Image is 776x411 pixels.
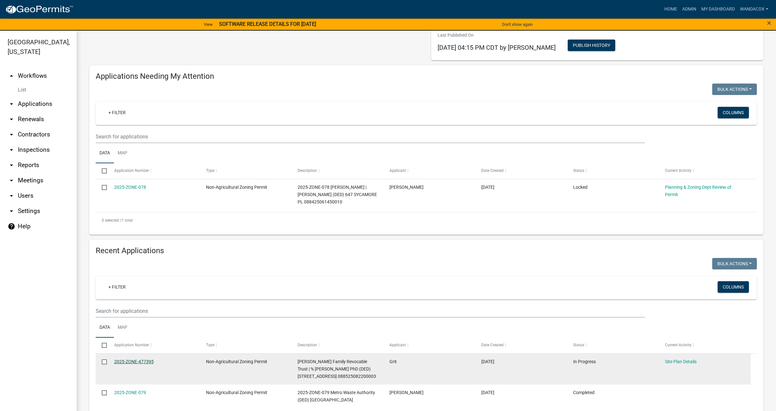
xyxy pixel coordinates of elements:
[103,281,131,293] a: + Filter
[573,185,588,190] span: Locked
[114,143,131,164] a: Map
[298,343,317,347] span: Description
[8,207,15,215] i: arrow_drop_down
[767,18,771,27] span: ×
[96,305,645,318] input: Search for applications
[108,163,200,179] datatable-header-cell: Application Number
[438,32,556,39] p: Last Published On
[298,359,376,379] span: Sadtler Family Revocable Trust | % Grit Sadtler PhD (DED) 102 T AVE 088525082200003
[206,168,214,173] span: Type
[8,177,15,184] i: arrow_drop_down
[712,258,757,269] button: Bulk Actions
[102,218,122,223] span: 0 selected /
[8,72,15,80] i: arrow_drop_up
[475,338,567,353] datatable-header-cell: Date Created
[665,168,691,173] span: Current Activity
[718,281,749,293] button: Columns
[665,343,691,347] span: Current Activity
[96,318,114,338] a: Data
[389,390,424,395] span: Lisa Hanrahan
[96,72,757,81] h4: Applications Needing My Attention
[568,43,615,48] wm-modal-confirm: Workflow Publish History
[114,168,149,173] span: Application Number
[699,3,737,15] a: My Dashboard
[389,359,397,364] span: Grit
[573,359,596,364] span: In Progress
[114,343,149,347] span: Application Number
[200,163,292,179] datatable-header-cell: Type
[8,146,15,154] i: arrow_drop_down
[567,163,659,179] datatable-header-cell: Status
[200,338,292,353] datatable-header-cell: Type
[573,343,584,347] span: Status
[96,143,114,164] a: Data
[206,185,267,190] span: Non-Agricultural Zoning Permit
[292,163,383,179] datatable-header-cell: Description
[292,338,383,353] datatable-header-cell: Description
[206,343,214,347] span: Type
[712,84,757,95] button: Bulk Actions
[389,168,406,173] span: Applicant
[103,107,131,118] a: + Filter
[568,40,615,51] button: Publish History
[8,115,15,123] i: arrow_drop_down
[114,185,146,190] a: 2025-ZONE-078
[8,161,15,169] i: arrow_drop_down
[206,359,267,364] span: Non-Agricultural Zoning Permit
[96,163,108,179] datatable-header-cell: Select
[567,338,659,353] datatable-header-cell: Status
[481,185,494,190] span: 08/30/2025
[383,338,475,353] datatable-header-cell: Applicant
[298,390,375,402] span: 2025-ZONE-079 Metro Waste Authority (DED) 20 335th St 088228313100005
[114,390,146,395] a: 2025-ZONE-079
[201,19,215,30] a: View
[573,390,595,395] span: Completed
[219,21,316,27] strong: SOFTWARE RELEASE DETAILS FOR [DATE]
[8,192,15,200] i: arrow_drop_down
[389,343,406,347] span: Applicant
[573,168,584,173] span: Status
[659,163,751,179] datatable-header-cell: Current Activity
[114,359,154,364] a: 2025-ZONE-477395
[499,19,535,30] button: Don't show again
[383,163,475,179] datatable-header-cell: Applicant
[767,19,771,27] button: Close
[481,168,504,173] span: Date Created
[8,131,15,138] i: arrow_drop_down
[298,185,377,204] span: 2025-ZONE-078 Oostenink, Marc J | Oostenink, Heidi M (DED) 647 SYCAMORE PL 088425061450010
[481,359,494,364] span: 09/11/2025
[481,343,504,347] span: Date Created
[475,163,567,179] datatable-header-cell: Date Created
[298,168,317,173] span: Description
[8,100,15,108] i: arrow_drop_down
[481,390,494,395] span: 09/05/2025
[96,338,108,353] datatable-header-cell: Select
[665,185,731,197] a: Planning & Zoning Dept Review of Permit
[96,246,757,255] h4: Recent Applications
[438,44,556,51] span: [DATE] 04:15 PM CDT by [PERSON_NAME]
[665,359,697,364] a: Site Plan Details
[737,3,771,15] a: WandaCox
[96,130,645,143] input: Search for applications
[659,338,751,353] datatable-header-cell: Current Activity
[389,185,424,190] span: Tim Schwind
[108,338,200,353] datatable-header-cell: Application Number
[114,318,131,338] a: Map
[206,390,267,395] span: Non-Agricultural Zoning Permit
[680,3,699,15] a: Admin
[96,212,757,228] div: 1 total
[8,223,15,230] i: help
[662,3,680,15] a: Home
[718,107,749,118] button: Columns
